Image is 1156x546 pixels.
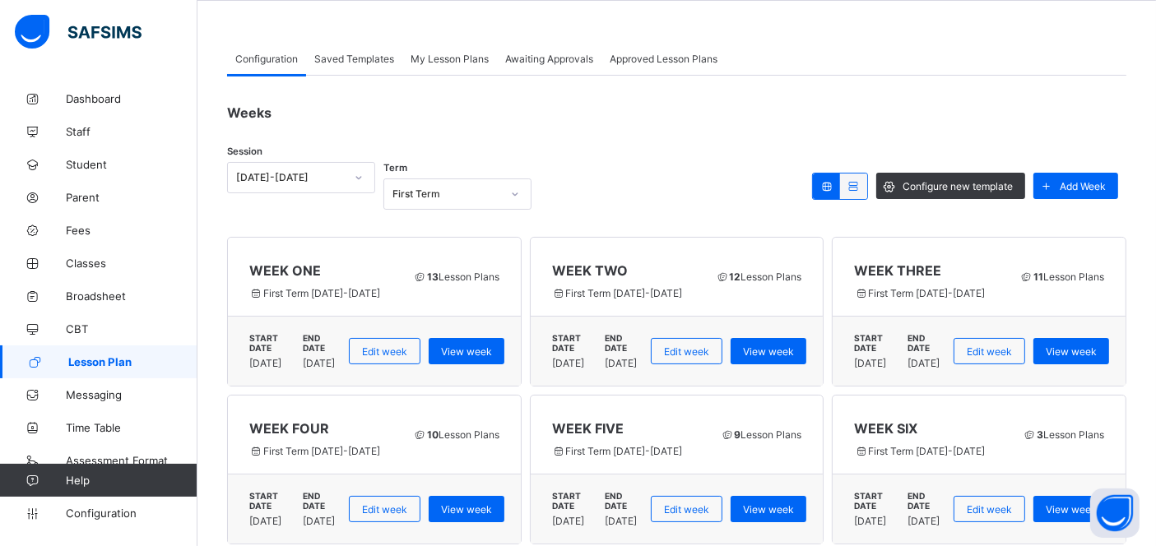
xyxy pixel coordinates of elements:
[854,333,903,353] span: START DATE
[249,287,395,299] span: First Term [DATE]-[DATE]
[1046,345,1097,358] span: View week
[66,191,197,204] span: Parent
[903,180,1013,192] span: Configure new template
[249,491,298,511] span: START DATE
[411,53,489,65] span: My Lesson Plans
[66,257,197,270] span: Classes
[1046,503,1097,516] span: View week
[236,172,345,184] div: [DATE]-[DATE]
[303,357,336,369] span: [DATE]
[729,271,740,283] b: 12
[552,357,596,369] span: [DATE]
[552,420,703,437] span: WEEK FIVE
[605,357,638,369] span: [DATE]
[303,491,341,511] span: END DATE
[362,345,407,358] span: Edit week
[249,515,293,527] span: [DATE]
[854,420,1005,437] span: WEEK SIX
[1060,180,1106,192] span: Add Week
[249,357,293,369] span: [DATE]
[1037,428,1043,441] b: 3
[552,515,596,527] span: [DATE]
[66,92,197,105] span: Dashboard
[908,491,945,511] span: END DATE
[68,355,197,368] span: Lesson Plan
[1033,271,1043,283] b: 11
[854,491,903,511] span: START DATE
[249,445,395,457] span: First Term [DATE]-[DATE]
[66,454,197,467] span: Assessment Format
[1023,428,1104,441] span: Lesson Plans
[552,491,601,511] span: START DATE
[552,445,703,457] span: First Term [DATE]-[DATE]
[303,515,336,527] span: [DATE]
[854,515,898,527] span: [DATE]
[66,322,197,335] span: CBT
[227,146,262,157] span: Session
[383,162,407,174] span: Term
[413,271,499,283] span: Lesson Plans
[716,271,802,283] span: Lesson Plans
[66,224,197,237] span: Fees
[227,104,272,121] span: Weeks
[441,503,492,516] span: View week
[854,287,1001,299] span: First Term [DATE]-[DATE]
[249,262,395,279] span: WEEK ONE
[66,289,197,303] span: Broadsheet
[967,503,1012,516] span: Edit week
[605,515,638,527] span: [DATE]
[15,15,142,49] img: safsims
[66,507,197,520] span: Configuration
[392,188,501,201] div: First Term
[66,125,197,138] span: Staff
[967,345,1012,358] span: Edit week
[427,271,439,283] b: 13
[908,333,945,353] span: END DATE
[605,333,643,353] span: END DATE
[552,287,698,299] span: First Term [DATE]-[DATE]
[552,262,698,279] span: WEEK TWO
[427,428,439,441] b: 10
[314,53,394,65] span: Saved Templates
[664,503,709,516] span: Edit week
[552,333,601,353] span: START DATE
[66,388,197,401] span: Messaging
[303,333,341,353] span: END DATE
[66,474,197,487] span: Help
[1019,271,1104,283] span: Lesson Plans
[721,428,802,441] span: Lesson Plans
[249,333,298,353] span: START DATE
[441,345,492,358] span: View week
[743,503,794,516] span: View week
[66,421,197,434] span: Time Table
[743,345,794,358] span: View week
[854,445,1005,457] span: First Term [DATE]-[DATE]
[413,428,499,441] span: Lesson Plans
[1090,488,1140,538] button: Open asap
[664,345,709,358] span: Edit week
[908,357,940,369] span: [DATE]
[249,420,395,437] span: WEEK FOUR
[854,357,898,369] span: [DATE]
[362,503,407,516] span: Edit week
[66,158,197,171] span: Student
[908,515,940,527] span: [DATE]
[235,53,298,65] span: Configuration
[734,428,740,441] b: 9
[605,491,643,511] span: END DATE
[854,262,1001,279] span: WEEK THREE
[610,53,717,65] span: Approved Lesson Plans
[505,53,593,65] span: Awaiting Approvals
